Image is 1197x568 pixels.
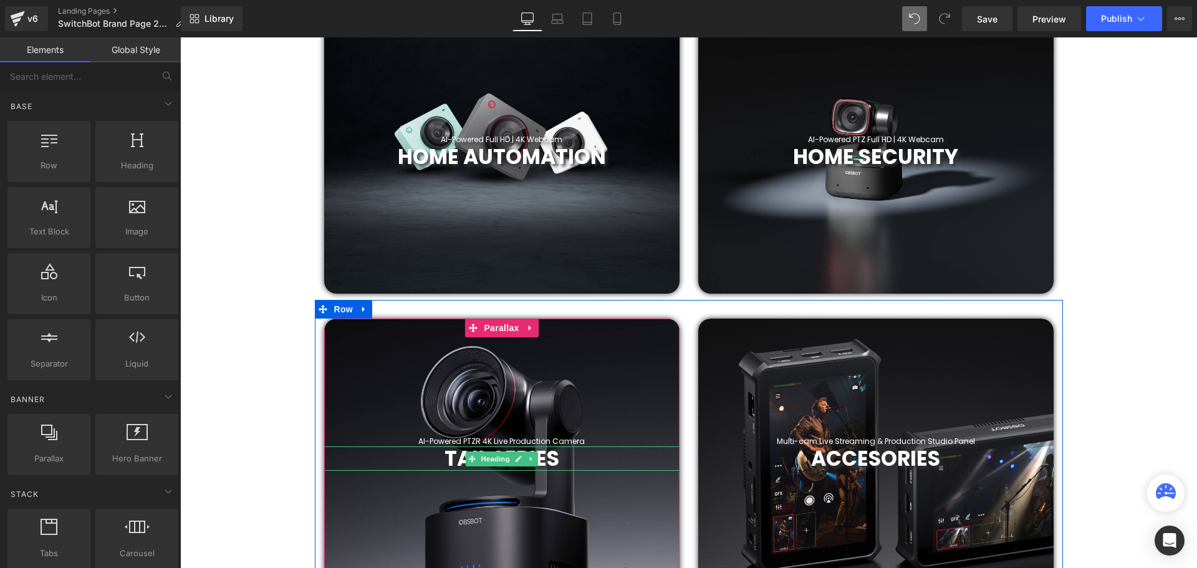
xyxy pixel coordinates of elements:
button: Redo [932,6,957,31]
span: Heading [99,159,175,172]
a: Expand / Collapse [342,281,358,300]
span: Banner [9,393,46,405]
span: Save [977,12,997,26]
span: Library [204,13,234,24]
div: v6 [25,11,41,27]
span: Tabs [11,547,87,560]
a: Laptop [542,6,572,31]
span: Row [11,159,87,172]
span: Separator [11,357,87,370]
span: Parallax [11,452,87,465]
a: Expand / Collapse [345,414,358,429]
h1: AI-Powered PTZR 4K Live Production Camera [144,400,499,408]
a: Expand / Collapse [176,262,192,281]
span: Hero Banner [99,452,175,465]
span: Carousel [99,547,175,560]
h1: Multi-cam Live Streaming & Production Studio Panel [518,400,873,408]
h1: AI-Powered PTZ Full HD | 4K Webcam [518,98,873,107]
a: Tablet [572,6,602,31]
span: Heading [298,414,332,429]
button: More [1167,6,1192,31]
span: Button [99,291,175,304]
div: Open Intercom Messenger [1155,526,1185,556]
span: Image [99,225,175,238]
span: HOME AUTOMATION [218,105,426,134]
a: Preview [1017,6,1081,31]
a: Landing Pages [58,6,194,16]
a: Global Style [90,37,181,62]
span: Icon [11,291,87,304]
span: ACCESORIES [631,407,760,436]
span: TAIL SERIES [264,407,379,436]
span: Text Block [11,225,87,238]
span: Preview [1032,12,1066,26]
a: Mobile [602,6,632,31]
a: New Library [181,6,243,31]
h1: AI-Powered Full HD | 4K Webcam [144,98,499,107]
span: Stack [9,488,40,500]
span: Publish [1101,14,1132,24]
a: Desktop [512,6,542,31]
span: Liquid [99,357,175,370]
button: Undo [902,6,927,31]
span: HOME SECURITY [613,105,778,134]
a: v6 [5,6,48,31]
span: Parallax [300,281,342,300]
span: Base [9,100,34,112]
span: SwitchBot Brand Page 2025 [58,19,170,29]
span: Row [151,262,176,281]
button: Publish [1086,6,1162,31]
